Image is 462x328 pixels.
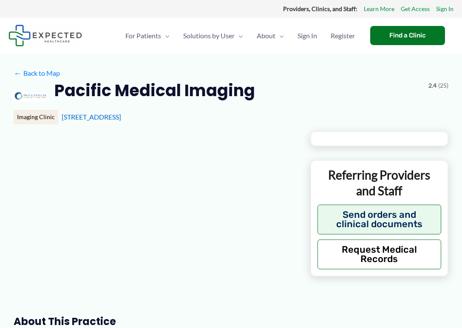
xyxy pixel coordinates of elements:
[161,21,170,51] span: Menu Toggle
[298,21,317,51] span: Sign In
[428,80,436,91] span: 2.4
[62,113,121,121] a: [STREET_ADDRESS]
[317,240,441,269] button: Request Medical Records
[176,21,250,51] a: Solutions by UserMenu Toggle
[436,3,453,14] a: Sign In
[14,110,58,124] div: Imaging Clinic
[401,3,430,14] a: Get Access
[183,21,235,51] span: Solutions by User
[14,315,297,328] h3: About this practice
[257,21,275,51] span: About
[324,21,362,51] a: Register
[317,167,441,198] p: Referring Providers and Staff
[291,21,324,51] a: Sign In
[14,69,22,77] span: ←
[14,67,60,80] a: ←Back to Map
[235,21,243,51] span: Menu Toggle
[370,26,445,45] a: Find a Clinic
[54,80,255,101] h2: Pacific Medical Imaging
[331,21,355,51] span: Register
[119,21,176,51] a: For PatientsMenu Toggle
[250,21,291,51] a: AboutMenu Toggle
[317,205,441,234] button: Send orders and clinical documents
[438,80,448,91] span: (25)
[283,5,357,12] strong: Providers, Clinics, and Staff:
[364,3,394,14] a: Learn More
[9,25,82,46] img: Expected Healthcare Logo - side, dark font, small
[125,21,161,51] span: For Patients
[119,21,362,51] nav: Primary Site Navigation
[275,21,284,51] span: Menu Toggle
